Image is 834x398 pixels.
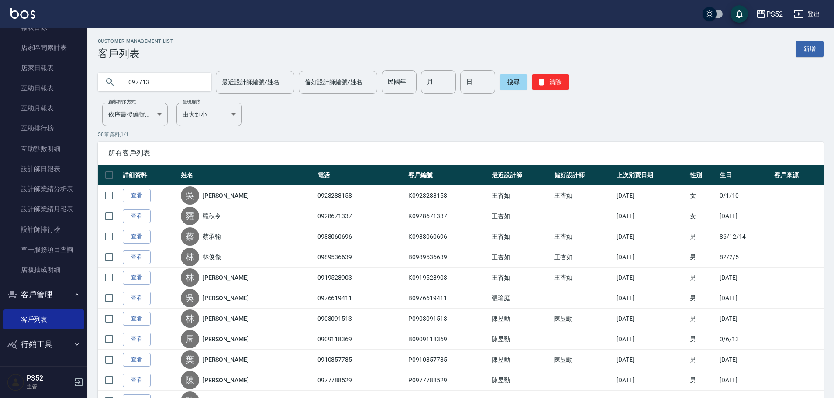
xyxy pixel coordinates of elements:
[688,350,717,370] td: 男
[406,165,489,185] th: 客戶編號
[3,309,84,329] a: 客戶列表
[406,206,489,226] td: K0928671337
[121,165,179,185] th: 詳細資料
[489,288,552,309] td: 張瑜庭
[552,268,614,288] td: 王杏如
[717,226,772,247] td: 86/12/14
[614,247,688,268] td: [DATE]
[489,329,552,350] td: 陳昱勳
[3,159,84,179] a: 設計師日報表
[3,199,84,219] a: 設計師業績月報表
[315,226,407,247] td: 0988060696
[183,99,201,105] label: 呈現順序
[717,329,772,350] td: 0/6/13
[614,350,688,370] td: [DATE]
[489,350,552,370] td: 陳昱勳
[102,103,168,126] div: 依序最後編輯時間
[3,78,84,98] a: 互助日報表
[614,268,688,288] td: [DATE]
[717,185,772,206] td: 0/1/10
[717,309,772,329] td: [DATE]
[179,165,315,185] th: 姓名
[688,165,717,185] th: 性別
[123,292,151,305] a: 查看
[688,309,717,329] td: 男
[98,48,173,60] h3: 客戶列表
[772,165,824,185] th: 客戶來源
[406,247,489,268] td: B0989536639
[203,294,249,302] a: [PERSON_NAME]
[3,260,84,280] a: 店販抽成明細
[489,226,552,247] td: 王杏如
[406,268,489,288] td: K0919528903
[108,149,813,158] span: 所有客戶列表
[108,99,136,105] label: 顧客排序方式
[614,226,688,247] td: [DATE]
[315,206,407,226] td: 0928671337
[123,189,151,202] a: 查看
[203,335,249,343] a: [PERSON_NAME]
[176,103,242,126] div: 由大到小
[614,165,688,185] th: 上次消費日期
[614,206,688,226] td: [DATE]
[10,8,35,19] img: Logo
[123,312,151,326] a: 查看
[181,309,199,328] div: 林
[181,330,199,348] div: 周
[406,350,489,370] td: P0910857785
[315,247,407,268] td: 0989536639
[688,288,717,309] td: 男
[203,212,221,220] a: 羅秋令
[3,98,84,118] a: 互助月報表
[406,185,489,206] td: K0923288158
[123,271,151,285] a: 查看
[717,268,772,288] td: [DATE]
[688,370,717,391] td: 男
[98,38,173,44] h2: Customer Management List
[688,268,717,288] td: 男
[3,38,84,58] a: 店家區間累計表
[315,350,407,370] td: 0910857785
[203,253,221,261] a: 林俊傑
[3,139,84,159] a: 互助點數明細
[489,185,552,206] td: 王杏如
[3,283,84,306] button: 客戶管理
[489,206,552,226] td: 王杏如
[123,374,151,387] a: 查看
[552,350,614,370] td: 陳昱勳
[123,209,151,223] a: 查看
[614,370,688,391] td: [DATE]
[3,58,84,78] a: 店家日報表
[489,309,552,329] td: 陳昱勳
[500,74,527,90] button: 搜尋
[790,6,824,22] button: 登出
[552,165,614,185] th: 偏好設計師
[489,268,552,288] td: 王杏如
[203,355,249,364] a: [PERSON_NAME]
[315,288,407,309] td: 0976619411
[688,247,717,268] td: 男
[552,309,614,329] td: 陳昱勳
[98,130,824,138] p: 50 筆資料, 1 / 1
[717,247,772,268] td: 82/2/5
[181,207,199,225] div: 羅
[3,118,84,138] a: 互助排行榜
[614,288,688,309] td: [DATE]
[406,370,489,391] td: P0977788529
[315,329,407,350] td: 0909118369
[3,179,84,199] a: 設計師業績分析表
[614,329,688,350] td: [DATE]
[181,268,199,287] div: 林
[406,309,489,329] td: P0903091513
[315,165,407,185] th: 電話
[552,247,614,268] td: 王杏如
[406,288,489,309] td: B0976619411
[688,226,717,247] td: 男
[752,5,786,23] button: PS52
[3,220,84,240] a: 設計師排行榜
[552,226,614,247] td: 王杏如
[203,191,249,200] a: [PERSON_NAME]
[123,333,151,346] a: 查看
[406,329,489,350] td: B0909118369
[123,353,151,367] a: 查看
